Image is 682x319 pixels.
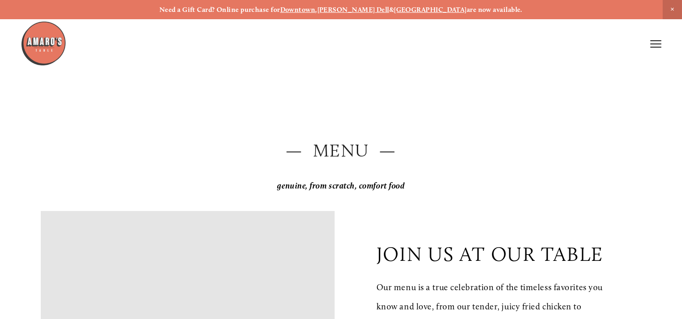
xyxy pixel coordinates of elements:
a: Downtown [280,5,316,14]
p: join us at our table [376,243,604,266]
strong: , [315,5,317,14]
a: [PERSON_NAME] Dell [317,5,389,14]
strong: Need a Gift Card? Online purchase for [159,5,280,14]
h2: — Menu — [41,138,641,163]
strong: & [389,5,394,14]
a: [GEOGRAPHIC_DATA] [394,5,467,14]
strong: are now available. [467,5,523,14]
img: Amaro's Table [21,21,66,66]
em: genuine, from scratch, comfort food [278,181,405,191]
